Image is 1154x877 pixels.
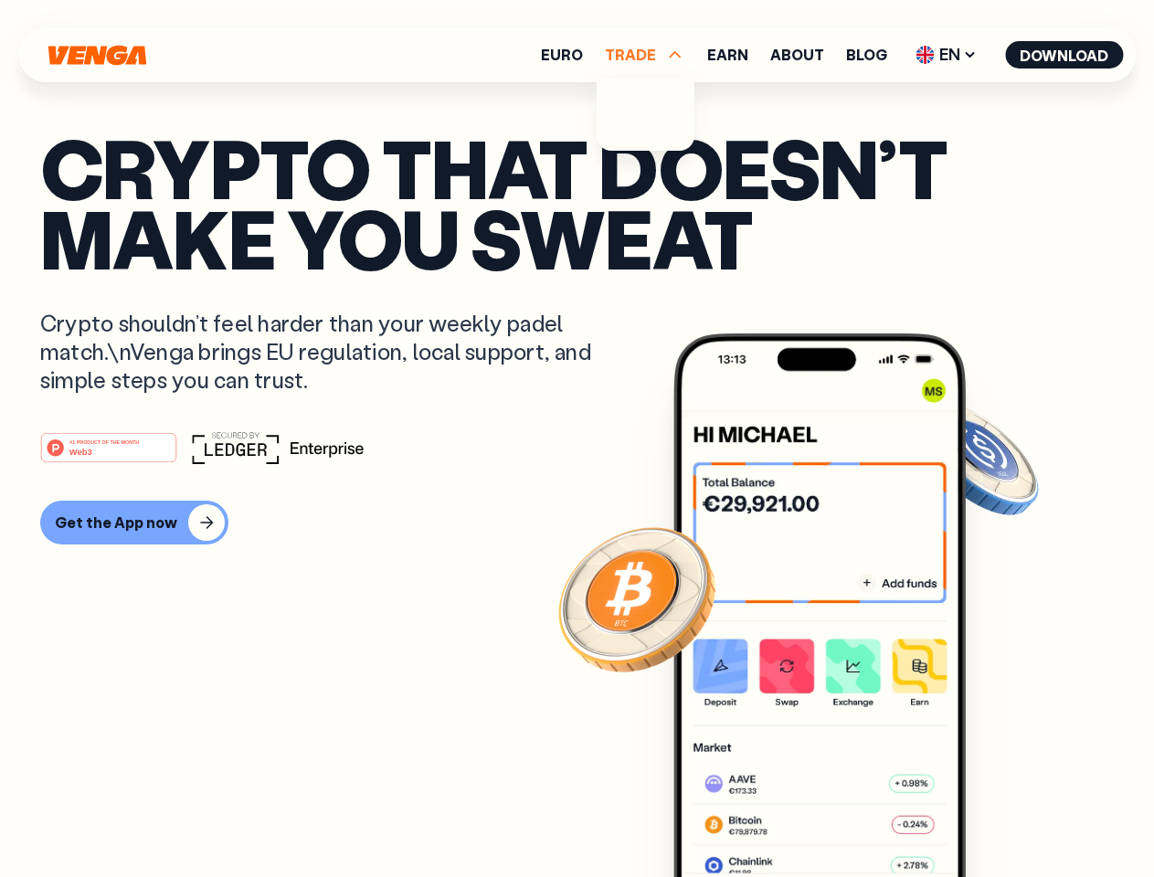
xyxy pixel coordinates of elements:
[707,48,748,62] a: Earn
[605,44,685,66] span: TRADE
[40,132,1114,272] p: Crypto that doesn’t make you sweat
[69,438,139,444] tspan: #1 PRODUCT OF THE MONTH
[40,501,228,544] button: Get the App now
[909,40,983,69] span: EN
[605,48,656,62] span: TRADE
[55,513,177,532] div: Get the App now
[541,48,583,62] a: Euro
[1005,41,1123,69] button: Download
[69,446,92,456] tspan: Web3
[916,46,934,64] img: flag-uk
[846,48,887,62] a: Blog
[911,393,1043,524] img: USDC coin
[40,309,618,395] p: Crypto shouldn’t feel harder than your weekly padel match.\nVenga brings EU regulation, local sup...
[555,516,719,681] img: Bitcoin
[40,501,1114,544] a: Get the App now
[770,48,824,62] a: About
[40,443,177,467] a: #1 PRODUCT OF THE MONTHWeb3
[46,45,148,66] svg: Home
